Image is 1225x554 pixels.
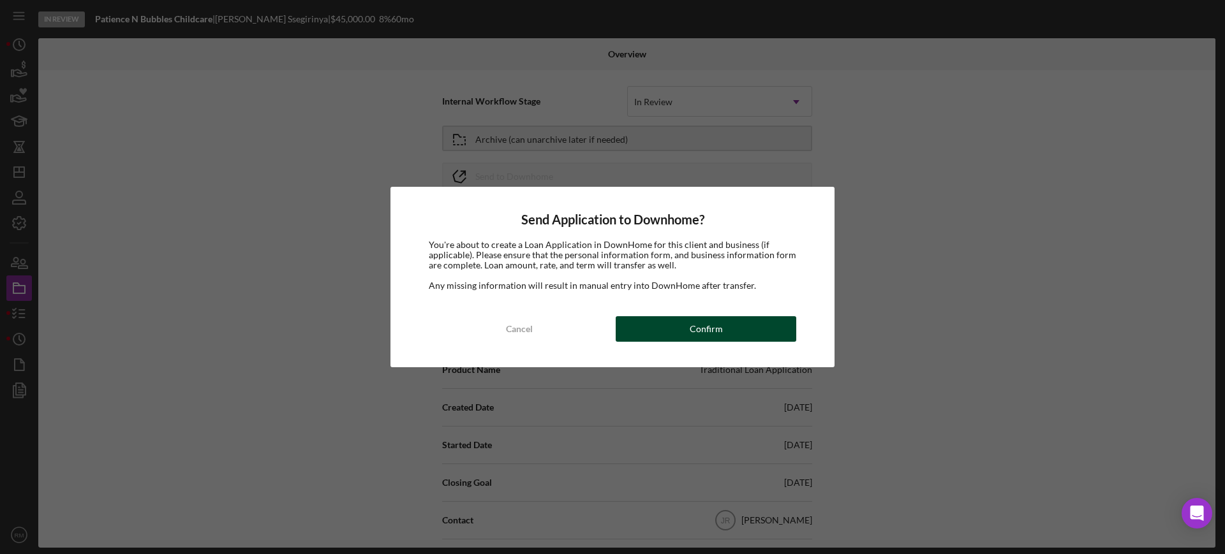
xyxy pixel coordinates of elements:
[429,212,796,227] h4: Send Application to Downhome?
[690,316,723,342] div: Confirm
[616,316,796,342] button: Confirm
[1182,498,1212,528] div: Open Intercom Messenger
[429,239,796,270] span: You're about to create a Loan Application in DownHome for this client and business (if applicable...
[429,280,756,291] span: Any missing information will result in manual entry into DownHome after transfer.
[506,316,533,342] div: Cancel
[429,316,609,342] button: Cancel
